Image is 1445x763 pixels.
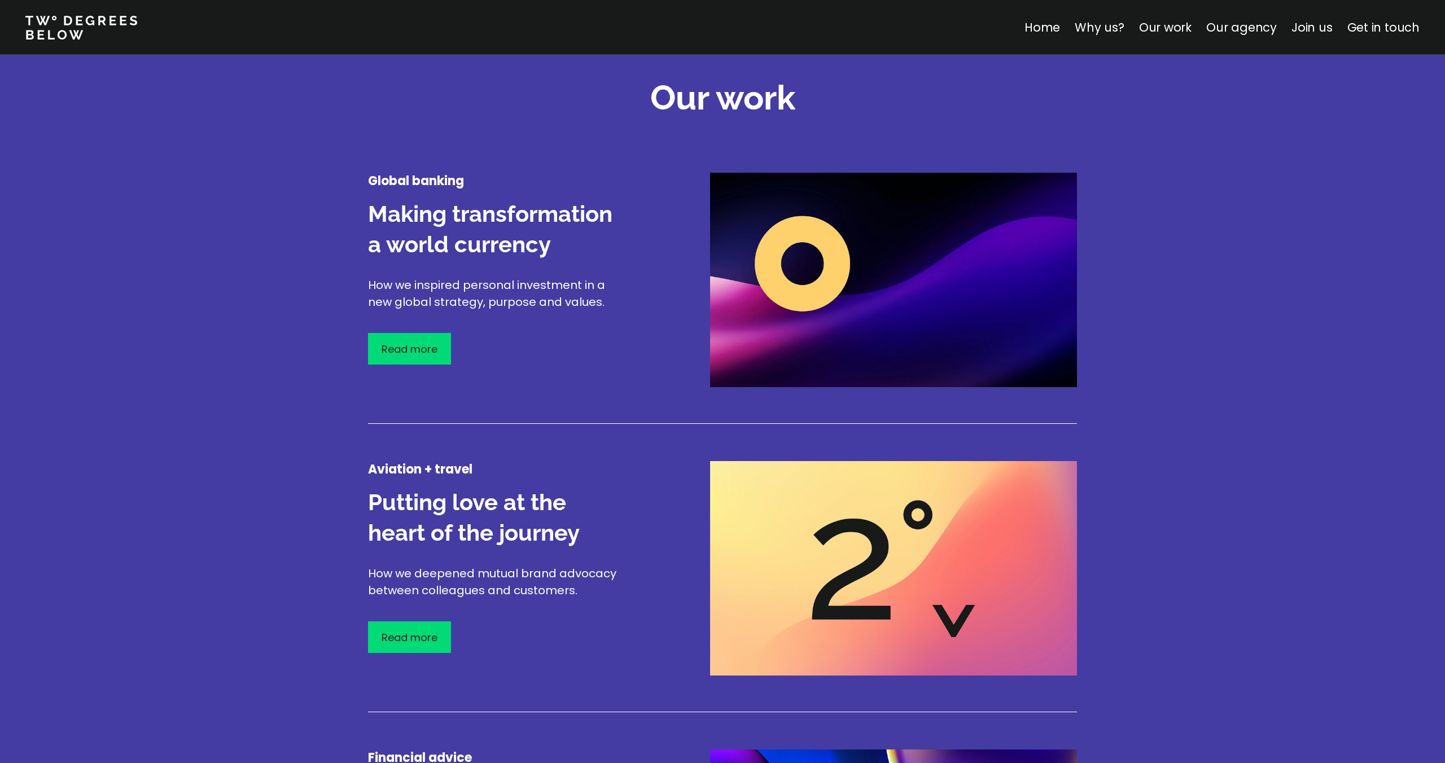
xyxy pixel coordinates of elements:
[368,277,628,310] p: How we inspired personal investment in a new global strategy, purpose and values.
[368,461,1077,744] a: Aviation + travelPutting love at the heart of the journeyHow we deepened mutual brand advocacy be...
[382,341,437,357] p: Read more
[1024,19,1060,36] a: Home
[1139,19,1192,36] a: Our work
[368,487,628,548] h3: Putting love at the heart of the journey
[368,173,1077,455] a: Global bankingMaking transformation a world currencyHow we inspired personal investment in a new ...
[368,565,628,599] p: How we deepened mutual brand advocacy between colleagues and customers.
[1291,19,1333,36] a: Join us
[368,461,628,478] h4: Aviation + travel
[1075,19,1124,36] a: Why us?
[368,199,628,260] h3: Making transformation a world currency
[1347,19,1420,36] a: Get in touch
[368,173,628,190] h4: Global banking
[382,630,437,645] p: Read more
[1206,19,1277,36] a: Our agency
[650,75,795,121] h2: Our work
